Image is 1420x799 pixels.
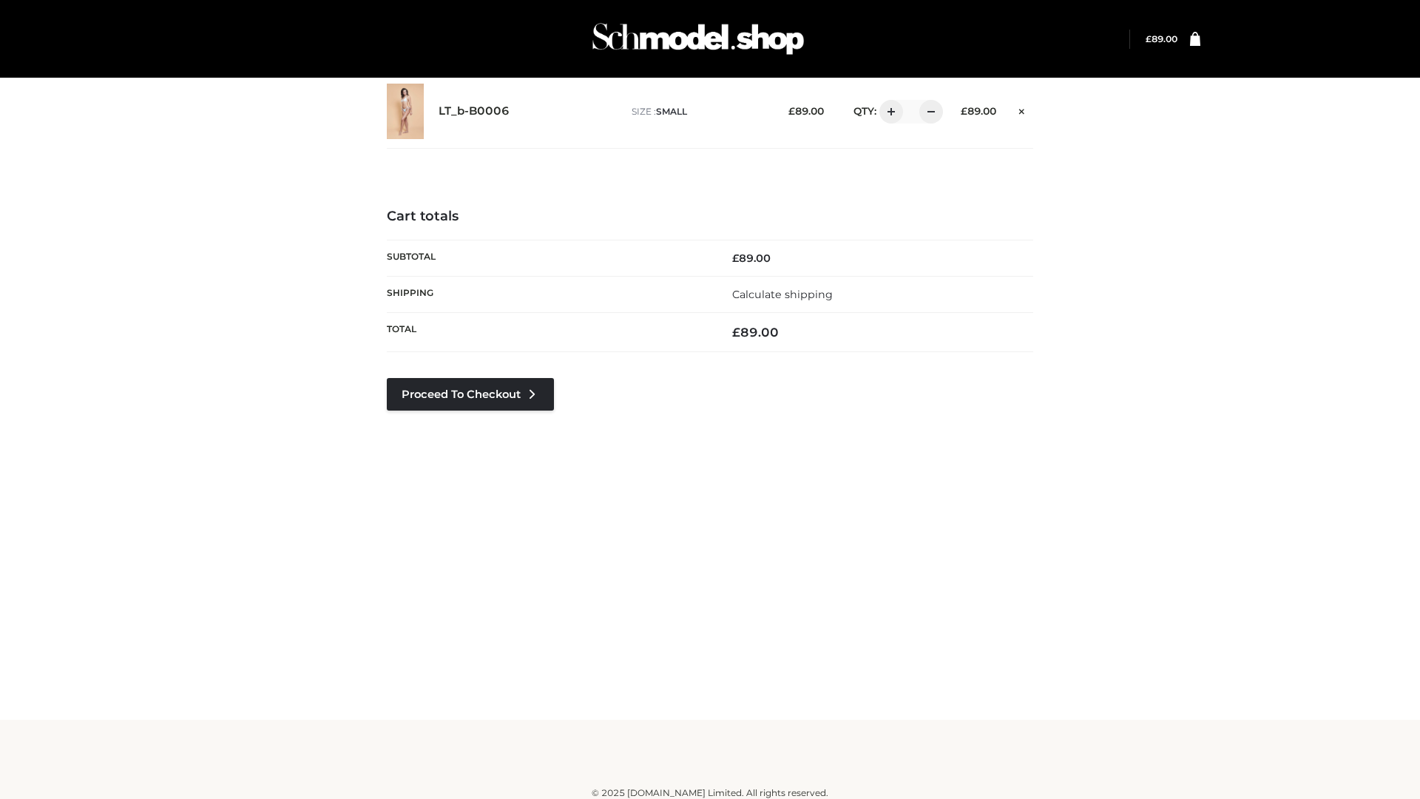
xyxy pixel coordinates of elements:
a: Remove this item [1011,100,1033,119]
span: £ [961,105,967,117]
th: Total [387,313,710,352]
bdi: 89.00 [732,252,771,265]
bdi: 89.00 [1146,33,1177,44]
span: £ [1146,33,1152,44]
h4: Cart totals [387,209,1033,225]
span: £ [788,105,795,117]
a: Proceed to Checkout [387,378,554,411]
bdi: 89.00 [961,105,996,117]
div: QTY: [839,100,938,124]
th: Shipping [387,276,710,312]
p: size : [632,105,765,118]
a: LT_b-B0006 [439,104,510,118]
bdi: 89.00 [732,325,779,340]
a: Calculate shipping [732,288,833,301]
bdi: 89.00 [788,105,824,117]
span: £ [732,325,740,340]
img: Schmodel Admin 964 [587,10,809,68]
span: £ [732,252,739,265]
a: £89.00 [1146,33,1177,44]
span: SMALL [656,106,687,117]
th: Subtotal [387,240,710,276]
